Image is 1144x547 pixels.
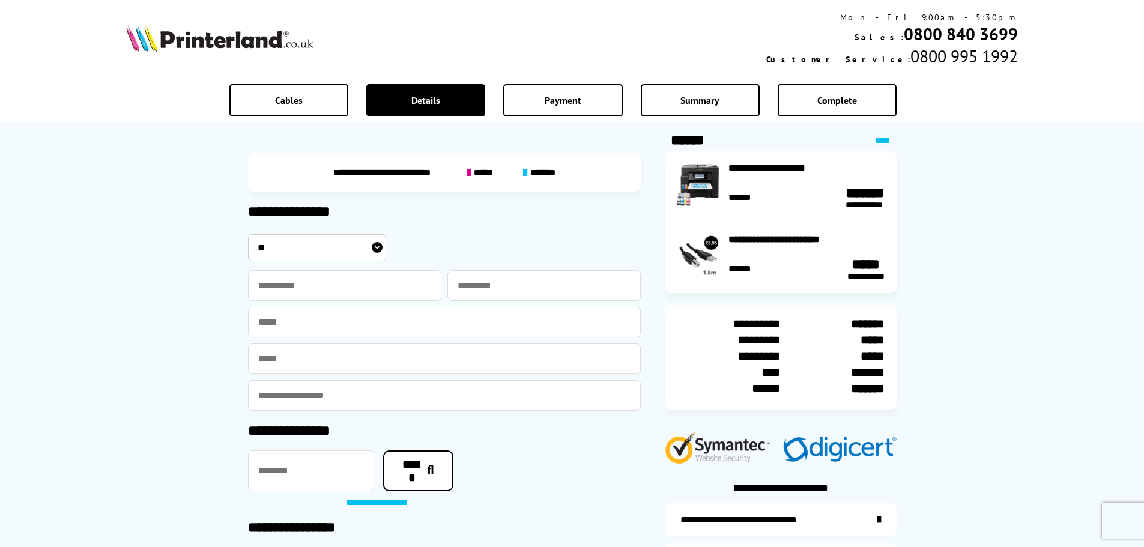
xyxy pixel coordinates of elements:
a: additional-ink [665,503,897,536]
span: Details [411,94,440,106]
span: Complete [817,94,857,106]
span: Cables [275,94,303,106]
span: 0800 995 1992 [910,45,1018,67]
span: Customer Service: [766,54,910,65]
a: 0800 840 3699 [904,23,1018,45]
span: Sales: [855,32,904,43]
span: Summary [680,94,719,106]
img: Printerland Logo [126,25,313,52]
div: Mon - Fri 9:00am - 5:30pm [766,12,1018,23]
span: Payment [545,94,581,106]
